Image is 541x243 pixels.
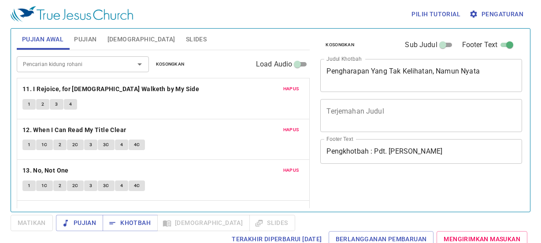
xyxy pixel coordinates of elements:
img: True Jesus Church [11,6,133,22]
span: 1 [28,141,30,149]
span: Kosongkan [156,60,185,68]
button: 2 [53,180,67,191]
span: Footer Text [462,40,498,50]
span: Sub Judul [405,40,437,50]
button: 4 [115,140,128,150]
span: Kosongkan [326,41,354,49]
textarea: Pengharapan Yang Tak Kelihatan, Namun Nyata [326,67,516,84]
button: 12. When I Can Read My Title Clear [22,125,128,136]
span: Pujian [63,217,96,228]
button: 3 [84,140,97,150]
span: Pilih tutorial [411,9,460,20]
span: 1C [41,182,48,190]
span: Hapus [283,126,299,134]
span: 2 [59,141,61,149]
span: Hapus [283,207,299,215]
span: 2C [72,182,78,190]
span: Hapus [283,85,299,93]
span: 4 [120,141,123,149]
button: 3 [50,99,63,110]
button: 11. I Rejoice, for [DEMOGRAPHIC_DATA] Walketh by My Side [22,84,201,95]
button: 1 [22,140,36,150]
span: Khotbah [110,217,151,228]
span: 3C [103,182,109,190]
button: Hapus [278,206,304,217]
span: Load Audio [256,59,293,70]
button: 4C [129,140,145,150]
span: 4 [120,182,123,190]
b: 12. When I Can Read My Title Clear [22,125,126,136]
span: 2C [72,141,78,149]
span: 4C [134,141,140,149]
button: Kosongkan [151,59,190,70]
button: Hapus [278,84,304,94]
button: 2C [67,180,84,191]
span: 3 [55,100,58,108]
button: 1C [36,140,53,150]
span: Slides [186,34,207,45]
button: 4 [115,180,128,191]
button: Kosongkan [320,40,359,50]
span: Hapus [283,166,299,174]
button: 2 [53,140,67,150]
span: 3 [89,141,92,149]
button: Open [133,58,146,70]
button: 4C [129,180,145,191]
button: Pengaturan [467,6,527,22]
span: 4C [134,182,140,190]
span: 3 [89,182,92,190]
button: Pujian [56,215,103,231]
span: Pujian Awal [22,34,63,45]
span: 1C [41,141,48,149]
button: 3C [98,140,115,150]
span: 3C [103,141,109,149]
button: 1 [22,180,36,191]
button: 1 [22,99,36,110]
span: [DEMOGRAPHIC_DATA] [107,34,175,45]
button: 1C [36,180,53,191]
button: Khotbah [103,215,158,231]
span: Pujian [74,34,96,45]
button: 3 [84,180,97,191]
button: 2 [36,99,49,110]
button: 2C [67,140,84,150]
button: 4 [64,99,77,110]
b: 14. Welcome, Delightful Morn [22,206,110,217]
button: 14. Welcome, Delightful Morn [22,206,111,217]
button: 13. No, Not One [22,165,70,176]
span: Pengaturan [471,9,523,20]
button: Pilih tutorial [408,6,464,22]
b: 13. No, Not One [22,165,69,176]
button: Hapus [278,165,304,176]
span: 2 [59,182,61,190]
span: 1 [28,100,30,108]
span: 4 [69,100,72,108]
button: Hapus [278,125,304,135]
button: 3C [98,180,115,191]
span: 1 [28,182,30,190]
span: 2 [41,100,44,108]
b: 11. I Rejoice, for [DEMOGRAPHIC_DATA] Walketh by My Side [22,84,199,95]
